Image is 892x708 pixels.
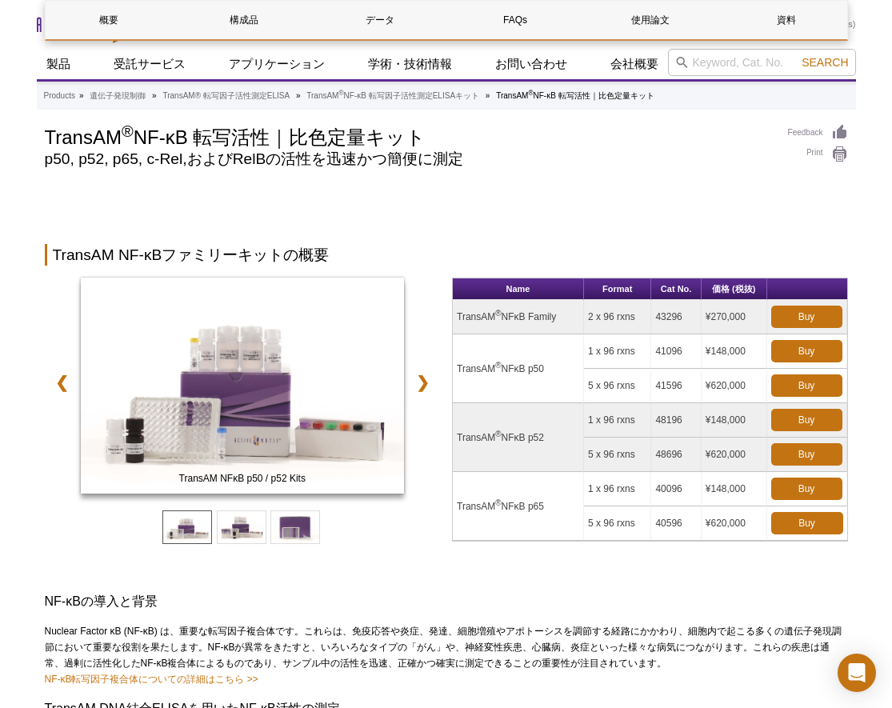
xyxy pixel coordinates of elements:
a: Buy [771,512,843,534]
sup: ® [495,498,501,507]
button: Search [797,55,853,70]
td: ¥148,000 [702,403,767,438]
td: 41596 [651,369,701,403]
td: TransAM NFκB p52 [453,403,584,472]
span: Search [802,56,848,69]
a: NF-κB転写因子複合体についての詳細はこちら >> [45,671,258,687]
td: TransAM NFκB p65 [453,472,584,541]
h1: TransAM NF-κB 転写活性｜比色定量キット [45,124,772,148]
h2: p50, p52, p65, c-Rel,およびRelBの活性を迅速かつ簡便に測定 [45,152,772,166]
a: 会社概要 [601,49,668,79]
td: ¥620,000 [702,369,767,403]
a: 構成品 [181,1,308,39]
sup: ® [338,89,343,97]
a: 製品 [37,49,80,79]
li: TransAM NF-κB 転写活性｜比色定量キット [496,91,654,100]
a: お問い合わせ [486,49,577,79]
li: » [296,91,301,100]
td: ¥620,000 [702,438,767,472]
a: ❯ [406,364,440,401]
img: TransAM NFκB p50 / p52 Kits [81,278,405,494]
a: 使用論文 [587,1,714,39]
h3: NF-κBの導入と背景 [45,592,848,611]
td: 1 x 96 rxns [584,334,651,369]
a: FAQs [451,1,578,39]
a: Buy [771,374,842,397]
td: 1 x 96 rxns [584,403,651,438]
div: Nuclear Factor κB (NF-κB) は、重要な転写因子複合体です。これらは、免疫応答や炎症、発達、細胞増殖やアポトーシスを調節する経路にかかわり、細胞内で起こる多くの遺伝子発現調... [45,623,848,671]
td: ¥148,000 [702,472,767,506]
a: 資料 [722,1,850,39]
sup: ® [528,89,533,97]
span: TransAM NFκB p50 / p52 Kits [84,470,401,486]
a: TransAM®NF-κB 転写因子活性測定ELISAキット [306,89,479,103]
li: » [152,91,157,100]
a: Buy [771,306,842,328]
td: TransAM NFκB p50 [453,334,584,403]
a: Buy [771,409,842,431]
td: ¥270,000 [702,300,767,334]
td: 48196 [651,403,701,438]
a: アプリケーション [219,49,334,79]
td: ¥148,000 [702,334,767,369]
a: 遺伝子発現制御 [90,89,146,103]
h2: TransAM NF-κBファミリーキットの概要 [45,244,848,266]
td: 2 x 96 rxns [584,300,651,334]
th: 価格 (税抜) [702,278,767,300]
td: TransAM NFκB Family [453,300,584,334]
a: Feedback [788,124,848,142]
td: 40596 [651,506,701,541]
a: Buy [771,443,842,466]
td: 48696 [651,438,701,472]
td: 43296 [651,300,701,334]
div: Open Intercom Messenger [838,654,876,692]
a: 概要 [46,1,173,39]
th: Format [584,278,651,300]
a: データ [316,1,443,39]
td: 41096 [651,334,701,369]
li: » [79,91,84,100]
a: ❮ [45,364,79,401]
input: Keyword, Cat. No. [668,49,856,76]
td: 5 x 96 rxns [584,438,651,472]
th: Cat No. [651,278,701,300]
a: Buy [771,340,842,362]
td: ¥620,000 [702,506,767,541]
sup: ® [495,309,501,318]
a: TransAM® 転写因子活性測定ELISA [162,89,290,103]
td: 5 x 96 rxns [584,506,651,541]
sup: ® [495,361,501,370]
a: Products [44,89,75,103]
li: » [486,91,490,100]
th: Name [453,278,584,300]
td: 5 x 96 rxns [584,369,651,403]
sup: ® [495,430,501,438]
sup: ® [122,122,134,140]
a: TransAM NFκB p50 / p52 Kits [81,278,405,498]
a: 受託サービス [104,49,195,79]
a: 学術・技術情報 [358,49,462,79]
td: 1 x 96 rxns [584,472,651,506]
td: 40096 [651,472,701,506]
a: Buy [771,478,842,500]
a: Print [788,146,848,163]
